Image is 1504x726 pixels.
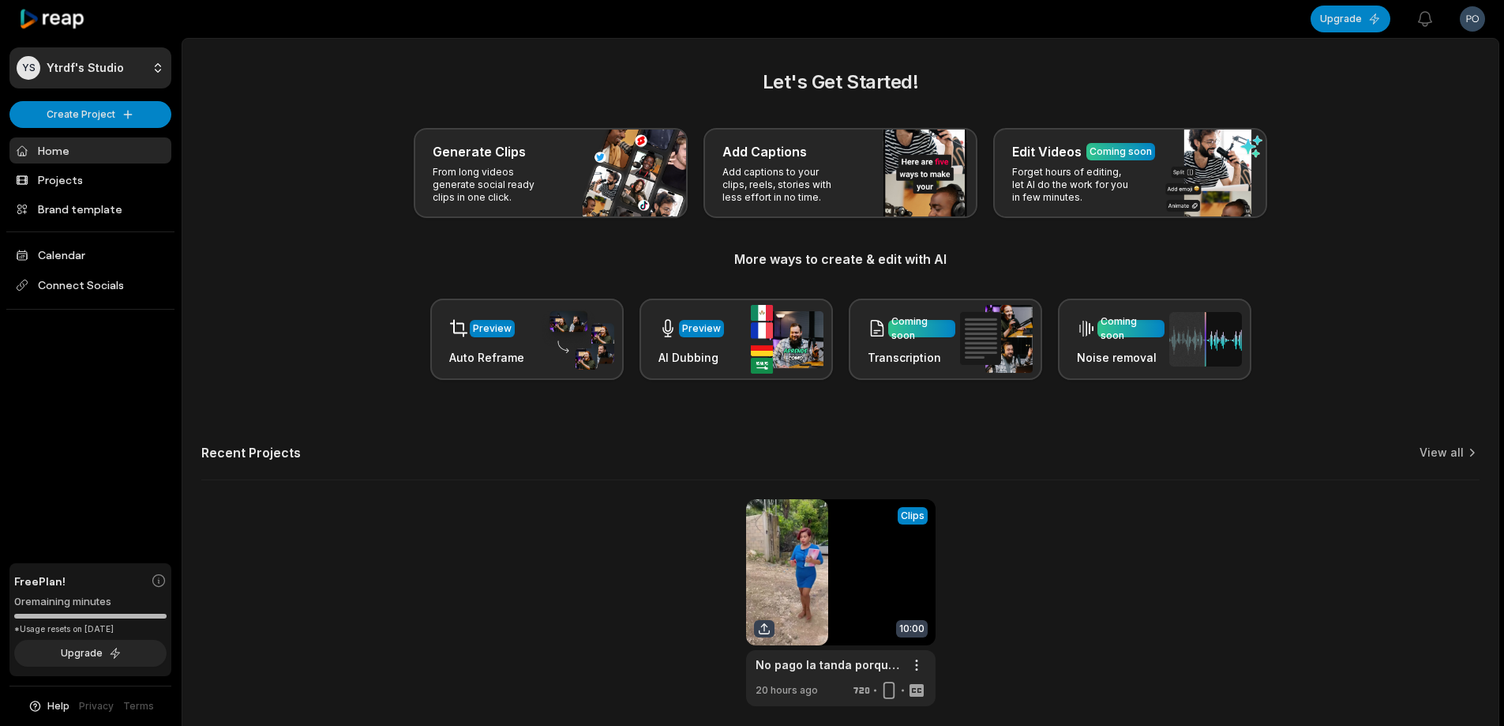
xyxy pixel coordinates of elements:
[1101,314,1161,343] div: Coming soon
[201,250,1480,269] h3: More ways to create & edit with AI
[14,623,167,635] div: *Usage resets on [DATE]
[9,196,171,222] a: Brand template
[9,137,171,164] a: Home
[1169,312,1242,367] img: noise_removal.png
[473,322,512,336] div: Preview
[433,142,526,161] h3: Generate Clips
[9,271,171,299] span: Connect Socials
[722,142,807,161] h3: Add Captions
[751,305,823,374] img: ai_dubbing.png
[9,101,171,128] button: Create Project
[433,166,555,204] p: From long videos generate social ready clips in one click.
[756,656,901,673] a: No pago la tanda porque la asaltaron
[1077,349,1165,366] h3: Noise removal
[14,594,167,610] div: 0 remaining minutes
[960,305,1033,373] img: transcription.png
[682,322,721,336] div: Preview
[14,640,167,667] button: Upgrade
[47,61,124,75] p: Ytrdf's Studio
[28,699,69,713] button: Help
[123,699,154,713] a: Terms
[868,349,955,366] h3: Transcription
[722,166,845,204] p: Add captions to your clips, reels, stories with less effort in no time.
[891,314,952,343] div: Coming soon
[201,445,301,461] h2: Recent Projects
[1090,145,1152,159] div: Coming soon
[1012,142,1082,161] h3: Edit Videos
[9,242,171,268] a: Calendar
[79,699,114,713] a: Privacy
[449,349,524,366] h3: Auto Reframe
[1012,166,1135,204] p: Forget hours of editing, let AI do the work for you in few minutes.
[9,167,171,193] a: Projects
[1420,445,1464,461] a: View all
[47,699,69,713] span: Help
[542,309,614,371] img: auto_reframe.png
[17,56,40,80] div: YS
[14,573,66,589] span: Free Plan!
[1311,6,1390,32] button: Upgrade
[658,349,724,366] h3: AI Dubbing
[201,68,1480,96] h2: Let's Get Started!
